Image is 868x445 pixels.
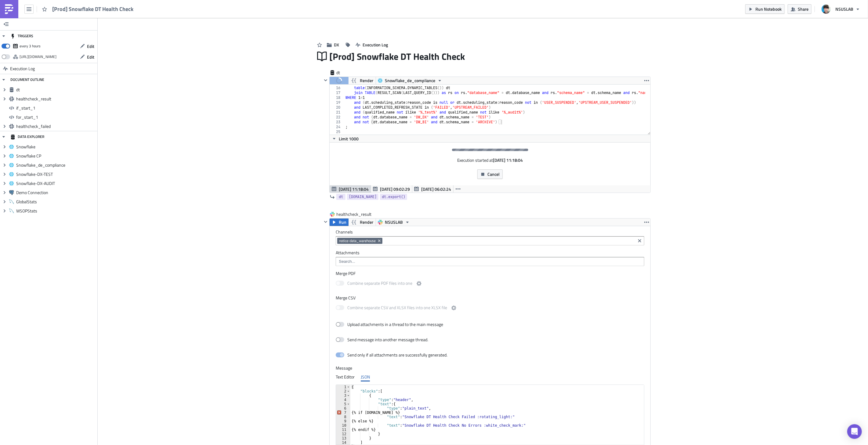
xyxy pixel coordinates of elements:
div: 6 [336,406,350,411]
span: Cancel [487,171,500,177]
span: if_start_1 [16,105,96,111]
button: Limit 1000 [330,135,361,142]
div: Open Intercom Messenger [847,424,862,439]
div: DOCUMENT OUTLINE [10,74,44,85]
div: 8 [336,415,350,419]
div: 18 [330,95,344,100]
button: Execution Log [353,40,391,49]
button: Snowflake_de_compliance [376,77,444,84]
span: Render [360,219,373,226]
label: Attachments [336,250,644,255]
span: healthcheck_result [16,96,96,102]
div: Text Editor [336,372,355,382]
span: Share [798,6,808,12]
div: 24 [330,125,344,129]
div: 7 [336,411,350,415]
span: [DOMAIN_NAME] [349,194,377,200]
button: DX [324,40,342,49]
span: Limit 1000 [339,136,359,142]
button: Remove Tag [377,238,382,244]
div: 10 [336,423,350,428]
button: Share [788,4,812,14]
button: NSUSLAB [376,219,412,226]
span: Snowflake [16,144,96,150]
strong: [DATE] 11:18:04 [493,157,523,163]
button: NSUSLAB [818,2,863,16]
span: Snowflake_de_compliance [385,77,435,84]
div: Execution started at [457,157,523,163]
span: Execution Log [10,63,35,74]
div: 4 [336,398,350,402]
div: 11 [336,428,350,432]
span: dt [339,194,343,200]
button: Edit [77,52,97,62]
span: [DATE] 09:02:29 [380,186,410,192]
label: Combine separate CSV and XLSX files into one XLSX file [336,304,458,312]
span: [DATE] 11:18:04 [339,186,369,192]
button: Render [348,219,376,226]
div: 23 [330,120,344,125]
label: Channels [336,229,644,235]
span: notice-data_warehouse [339,238,376,243]
span: GlobalStats [16,199,96,204]
label: Combine separate PDF files into one [336,280,423,288]
span: Run [339,219,346,226]
span: healthcheck_failed [16,124,96,129]
div: 12 [336,432,350,436]
label: Merge PDF [336,271,644,276]
div: 14 [336,440,350,445]
div: DATA EXPLORER [10,131,44,142]
span: Snowflake-DX-TEST [16,172,96,177]
span: dt [16,87,96,92]
span: healthcheck_result [336,211,372,217]
div: 2 [336,389,350,393]
div: 13 [336,436,350,440]
div: every 3 hours [20,42,41,51]
div: 17 [330,90,344,95]
span: Edit [87,43,94,49]
button: [DATE] 11:18:04 [330,185,371,193]
span: Run Notebook [755,6,782,12]
span: WSOPStats [16,208,96,214]
span: [Prod] Snowflake DT Health Check [329,51,465,62]
button: Edit [77,42,97,51]
span: [DATE] 06:02:24 [421,186,451,192]
img: PushMetrics [4,4,14,14]
div: 3 [336,393,350,398]
span: DX [334,42,339,48]
button: [DATE] 06:02:24 [412,185,454,193]
div: 5 [336,402,350,406]
div: JSON [361,372,370,382]
div: 22 [330,115,344,120]
button: Hide content [322,77,329,84]
button: Cancel [477,169,503,179]
button: [DATE] 09:02:29 [371,185,412,193]
button: Render [348,77,376,84]
span: [Prod] Snowflake DT Health Check [52,5,134,13]
input: Search... [337,259,642,265]
button: Combine separate CSV and XLSX files into one XLSX file [450,304,458,312]
span: Render [360,77,373,84]
div: 9 [336,419,350,423]
button: Run Notebook [745,4,785,14]
span: Snowflake_de_compliance [16,162,96,168]
span: Edit [87,54,94,60]
label: Merge CSV [336,295,644,301]
div: 20 [330,105,344,110]
div: 21 [330,110,344,115]
img: Avatar [821,4,831,14]
a: [DOMAIN_NAME] [347,194,378,200]
a: dt.export() [380,194,407,200]
span: for_start_1 [16,114,96,120]
label: Upload attachments in a thread to the main message [336,322,443,327]
span: NSUSLAB [835,6,853,12]
span: Execution Log [363,42,388,48]
button: Clear selected items [636,237,643,244]
button: Run [330,219,349,226]
span: Snowflake CP [16,153,96,159]
div: 1 [336,385,350,389]
div: 19 [330,100,344,105]
div: TRIGGERS [10,31,33,42]
label: Send message into another message thread. [336,337,429,342]
div: https://pushmetrics.io/api/v1/report/W2rbw80LDw/webhook?token=332863c934b8481499b706f020824508 [20,52,56,61]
